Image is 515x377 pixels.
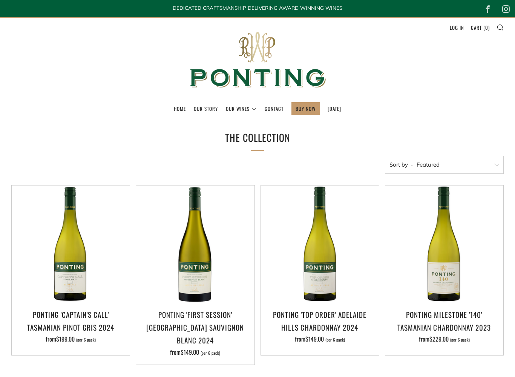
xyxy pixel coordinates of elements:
[140,308,250,347] h3: Ponting 'First Session' [GEOGRAPHIC_DATA] Sauvignon Blanc 2024
[15,308,126,334] h3: Ponting 'Captain's Call' Tasmanian Pinot Gris 2024
[56,334,75,343] span: $199.00
[485,24,488,31] span: 0
[305,334,324,343] span: $149.00
[46,334,96,343] span: from
[261,308,379,346] a: Ponting 'Top Order' Adelaide Hills Chardonnay 2024 from$149.00 (per 6 pack)
[76,338,96,342] span: (per 6 pack)
[450,21,464,34] a: Log in
[136,308,254,355] a: Ponting 'First Session' [GEOGRAPHIC_DATA] Sauvignon Blanc 2024 from$149.00 (per 6 pack)
[182,18,333,102] img: Ponting Wines
[265,308,375,334] h3: Ponting 'Top Order' Adelaide Hills Chardonnay 2024
[174,103,186,115] a: Home
[265,103,284,115] a: Contact
[471,21,490,34] a: Cart (0)
[450,338,470,342] span: (per 6 pack)
[389,308,500,334] h3: Ponting Milestone '140' Tasmanian Chardonnay 2023
[181,348,199,357] span: $149.00
[328,103,341,115] a: [DATE]
[429,334,449,343] span: $229.00
[325,338,345,342] span: (per 6 pack)
[419,334,470,343] span: from
[295,334,345,343] span: from
[296,103,316,115] a: BUY NOW
[201,351,220,355] span: (per 6 pack)
[226,103,257,115] a: Our Wines
[170,348,220,357] span: from
[144,129,371,147] h1: The Collection
[12,308,130,346] a: Ponting 'Captain's Call' Tasmanian Pinot Gris 2024 from$199.00 (per 6 pack)
[385,308,503,346] a: Ponting Milestone '140' Tasmanian Chardonnay 2023 from$229.00 (per 6 pack)
[194,103,218,115] a: Our Story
